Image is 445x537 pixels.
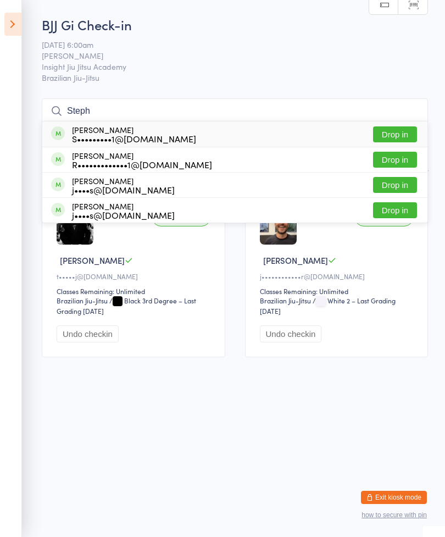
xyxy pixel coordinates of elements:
[373,126,417,142] button: Drop in
[42,98,428,124] input: Search
[72,125,196,143] div: [PERSON_NAME]
[361,491,427,504] button: Exit kiosk mode
[57,325,119,342] button: Undo checkin
[72,160,212,169] div: R•••••••••••••1@[DOMAIN_NAME]
[260,208,297,245] img: image1729454207.png
[42,61,411,72] span: Insight Jiu Jitsu Academy
[72,211,175,219] div: j••••s@[DOMAIN_NAME]
[72,185,175,194] div: j••••s@[DOMAIN_NAME]
[373,177,417,193] button: Drop in
[260,272,417,281] div: j••••••••••••r@[DOMAIN_NAME]
[57,208,93,245] img: image1724461742.png
[260,296,311,305] div: Brazilian Jiu-Jitsu
[42,50,411,61] span: [PERSON_NAME]
[361,511,427,519] button: how to secure with pin
[72,134,196,143] div: S•••••••••1@[DOMAIN_NAME]
[57,296,108,305] div: Brazilian Jiu-Jitsu
[57,272,214,281] div: t•••••j@[DOMAIN_NAME]
[57,286,214,296] div: Classes Remaining: Unlimited
[72,202,175,219] div: [PERSON_NAME]
[57,296,196,315] span: / Black 3rd Degree – Last Grading [DATE]
[42,15,428,34] h2: BJJ Gi Check-in
[60,254,125,266] span: [PERSON_NAME]
[42,39,411,50] span: [DATE] 6:00am
[373,202,417,218] button: Drop in
[260,286,417,296] div: Classes Remaining: Unlimited
[72,151,212,169] div: [PERSON_NAME]
[263,254,328,266] span: [PERSON_NAME]
[260,325,322,342] button: Undo checkin
[72,176,175,194] div: [PERSON_NAME]
[373,152,417,168] button: Drop in
[42,72,428,83] span: Brazilian Jiu-Jitsu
